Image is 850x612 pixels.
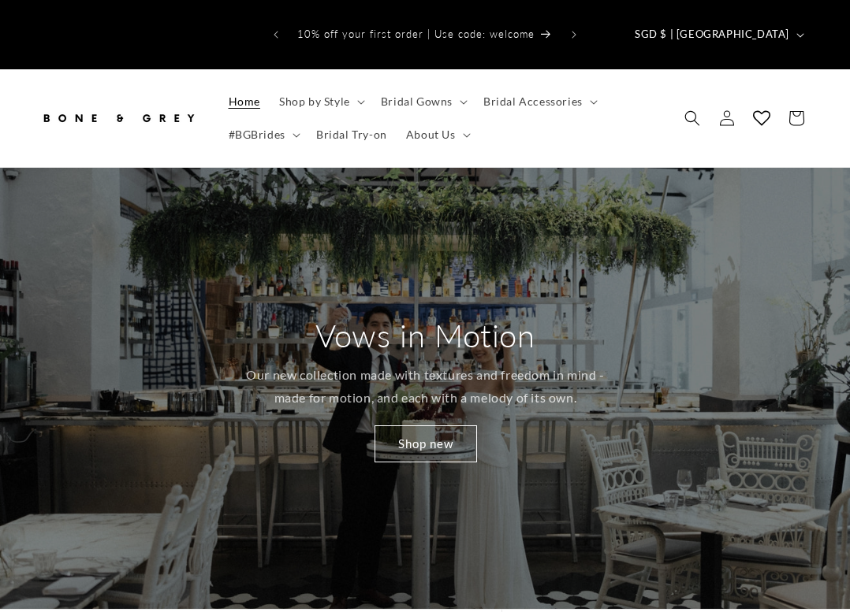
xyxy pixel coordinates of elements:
[229,95,260,109] span: Home
[474,85,604,118] summary: Bridal Accessories
[397,118,477,151] summary: About Us
[635,27,789,43] span: SGD $ | [GEOGRAPHIC_DATA]
[270,85,371,118] summary: Shop by Style
[625,20,811,50] button: SGD $ | [GEOGRAPHIC_DATA]
[259,20,293,50] button: Previous announcement
[315,315,535,356] h2: Vows in Motion
[374,425,476,462] a: Shop new
[381,95,453,109] span: Bridal Gowns
[34,95,203,141] a: Bone and Grey Bridal
[557,20,591,50] button: Next announcement
[219,118,307,151] summary: #BGBrides
[483,95,583,109] span: Bridal Accessories
[307,118,397,151] a: Bridal Try-on
[229,128,285,142] span: #BGBrides
[406,128,456,142] span: About Us
[39,101,197,135] img: Bone and Grey Bridal
[371,85,474,118] summary: Bridal Gowns
[219,85,270,118] a: Home
[279,95,350,109] span: Shop by Style
[316,128,387,142] span: Bridal Try-on
[297,28,535,40] span: 10% off your first order | Use code: welcome
[675,101,710,135] summary: Search
[238,364,613,410] p: Our new collection made with textures and freedom in mind - made for motion, and each with a melo...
